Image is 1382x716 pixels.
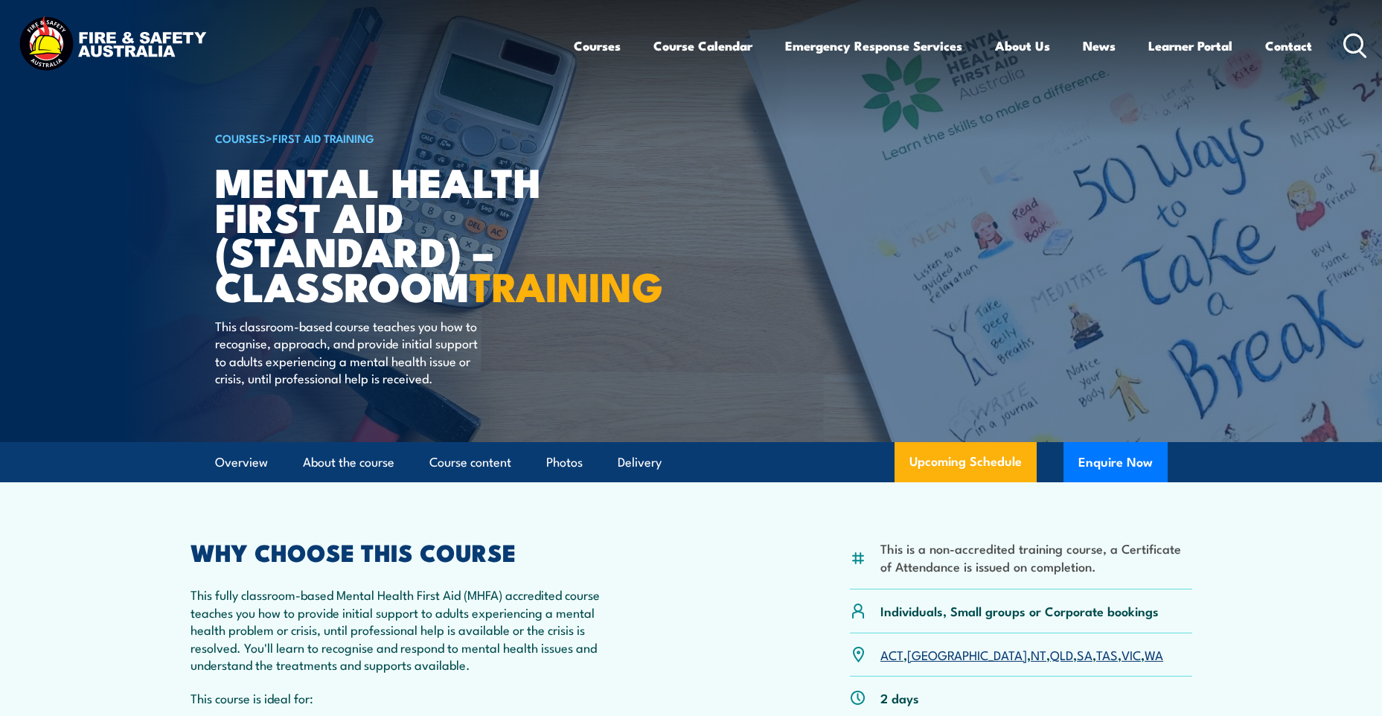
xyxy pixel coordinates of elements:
a: About Us [995,26,1050,65]
p: This course is ideal for: [191,689,625,706]
a: Contact [1265,26,1312,65]
a: QLD [1050,645,1073,663]
a: Photos [546,443,583,482]
a: [GEOGRAPHIC_DATA] [907,645,1027,663]
a: Course content [429,443,511,482]
a: First Aid Training [272,130,374,146]
p: , , , , , , , [880,646,1163,663]
a: SA [1077,645,1093,663]
a: Emergency Response Services [785,26,962,65]
p: This classroom-based course teaches you how to recognise, approach, and provide initial support t... [215,317,487,387]
p: This fully classroom-based Mental Health First Aid (MHFA) accredited course teaches you how to pr... [191,586,625,673]
button: Enquire Now [1063,442,1168,482]
a: Courses [574,26,621,65]
a: Learner Portal [1148,26,1232,65]
a: Upcoming Schedule [895,442,1037,482]
a: NT [1031,645,1046,663]
a: VIC [1122,645,1141,663]
a: News [1083,26,1116,65]
a: Overview [215,443,268,482]
a: ACT [880,645,903,663]
strong: TRAINING [470,254,663,316]
p: Individuals, Small groups or Corporate bookings [880,602,1159,619]
a: Course Calendar [653,26,752,65]
h6: > [215,129,583,147]
li: This is a non-accredited training course, a Certificate of Attendance is issued on completion. [880,540,1192,575]
h2: WHY CHOOSE THIS COURSE [191,541,625,562]
a: Delivery [618,443,662,482]
a: COURSES [215,130,266,146]
p: 2 days [880,689,919,706]
a: TAS [1096,645,1118,663]
a: About the course [303,443,394,482]
h1: Mental Health First Aid (Standard) – Classroom [215,164,583,303]
a: WA [1145,645,1163,663]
